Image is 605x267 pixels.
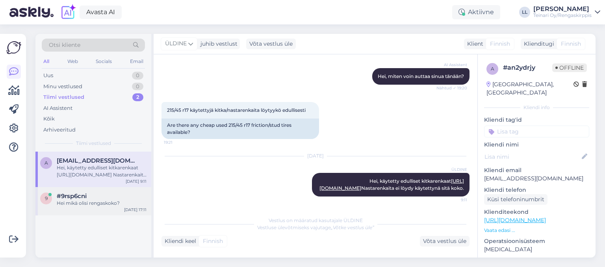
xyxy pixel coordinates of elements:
[43,115,55,123] div: Kõik
[167,107,306,113] span: 215/45 r17 käytettyjä kitka/nastarenkaita löytyykö edullisesti
[533,6,600,19] a: [PERSON_NAME]Teinari Oy/Rengaskirppis
[486,80,573,97] div: [GEOGRAPHIC_DATA], [GEOGRAPHIC_DATA]
[491,66,494,72] span: a
[161,152,470,159] div: [DATE]
[197,40,238,48] div: juhib vestlust
[45,160,48,166] span: a
[484,237,589,245] p: Operatsioonisüsteem
[57,200,147,207] div: Hei mikä olisi rengaskoko?
[484,166,589,174] p: Kliendi email
[464,40,483,48] div: Klient
[126,178,147,184] div: [DATE] 9:11
[57,157,139,164] span: anzq1983@gmail.com
[57,164,147,178] div: Hei, käytetty edulliset kitkarenkaat [URL][DOMAIN_NAME] Nastarenkaita ei löydy käytettynä sitä koko.
[43,83,82,91] div: Minu vestlused
[484,194,547,205] div: Küsi telefoninumbrit
[484,141,589,149] p: Kliendi nimi
[490,40,510,48] span: Finnish
[128,56,145,67] div: Email
[484,227,589,234] p: Vaata edasi ...
[438,167,467,172] span: ÜLDINE
[132,72,143,80] div: 0
[66,56,80,67] div: Web
[484,217,546,224] a: [URL][DOMAIN_NAME]
[533,12,592,19] div: Teinari Oy/Rengaskirppis
[503,63,552,72] div: # an2ydrjy
[43,126,76,134] div: Arhiveeritud
[484,104,589,111] div: Kliendi info
[438,197,467,203] span: 9:11
[257,224,374,230] span: Vestluse ülevõtmiseks vajutage
[331,224,374,230] i: „Võtke vestlus üle”
[165,39,187,48] span: ÜLDINE
[57,193,87,200] span: #9rsp6cni
[161,119,319,139] div: Are there any cheap used 215/45 r17 friction/stud tires available?
[521,40,554,48] div: Klienditugi
[484,174,589,183] p: [EMAIL_ADDRESS][DOMAIN_NAME]
[552,63,587,72] span: Offline
[269,217,363,223] span: Vestlus on määratud kasutajale ÜLDINE
[378,73,464,79] span: Hei, miten voin auttaa sinua tänään?
[484,152,580,161] input: Lisa nimi
[80,6,122,19] a: Avasta AI
[60,4,76,20] img: explore-ai
[161,237,196,245] div: Kliendi keel
[438,62,467,68] span: AI Assistent
[43,72,53,80] div: Uus
[519,7,530,18] div: LL
[484,245,589,254] p: [MEDICAL_DATA]
[484,116,589,124] p: Kliendi tag'id
[436,85,467,91] span: Nähtud ✓ 19:20
[561,40,581,48] span: Finnish
[246,39,296,49] div: Võta vestlus üle
[132,83,143,91] div: 0
[484,208,589,216] p: Klienditeekond
[484,186,589,194] p: Kliendi telefon
[45,195,48,201] span: 9
[132,93,143,101] div: 2
[533,6,592,12] div: [PERSON_NAME]
[484,257,589,265] p: [PERSON_NAME]
[452,5,500,19] div: Aktiivne
[43,93,84,101] div: Tiimi vestlused
[420,236,470,247] div: Võta vestlus üle
[42,56,51,67] div: All
[164,139,193,145] span: 19:21
[76,140,111,147] span: Tiimi vestlused
[94,56,113,67] div: Socials
[49,41,80,49] span: Otsi kliente
[124,207,147,213] div: [DATE] 17:11
[203,237,223,245] span: Finnish
[6,40,21,55] img: Askly Logo
[319,178,464,191] span: Hei, käytetty edulliset kitkarenkaat Nastarenkaita ei löydy käytettynä sitä koko.
[43,104,72,112] div: AI Assistent
[484,126,589,137] input: Lisa tag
